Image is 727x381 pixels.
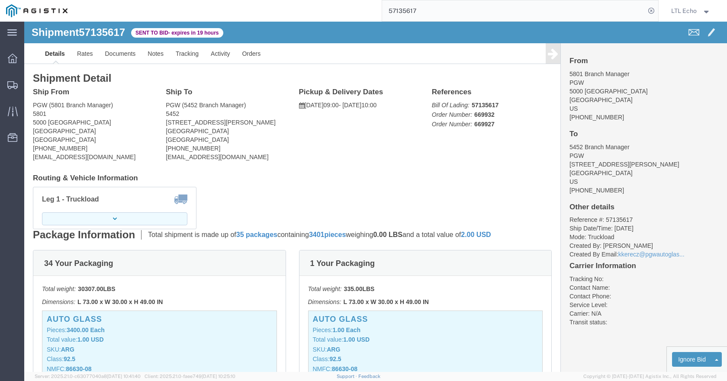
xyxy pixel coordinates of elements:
[337,374,358,379] a: Support
[202,374,235,379] span: [DATE] 10:25:10
[583,373,717,380] span: Copyright © [DATE]-[DATE] Agistix Inc., All Rights Reserved
[671,6,697,16] span: LTL Echo
[24,22,727,372] iframe: FS Legacy Container
[382,0,645,21] input: Search for shipment number, reference number
[6,4,68,17] img: logo
[35,374,141,379] span: Server: 2025.21.0-c63077040a8
[107,374,141,379] span: [DATE] 10:41:40
[145,374,235,379] span: Client: 2025.21.0-faee749
[358,374,380,379] a: Feedback
[671,6,715,16] button: LTL Echo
